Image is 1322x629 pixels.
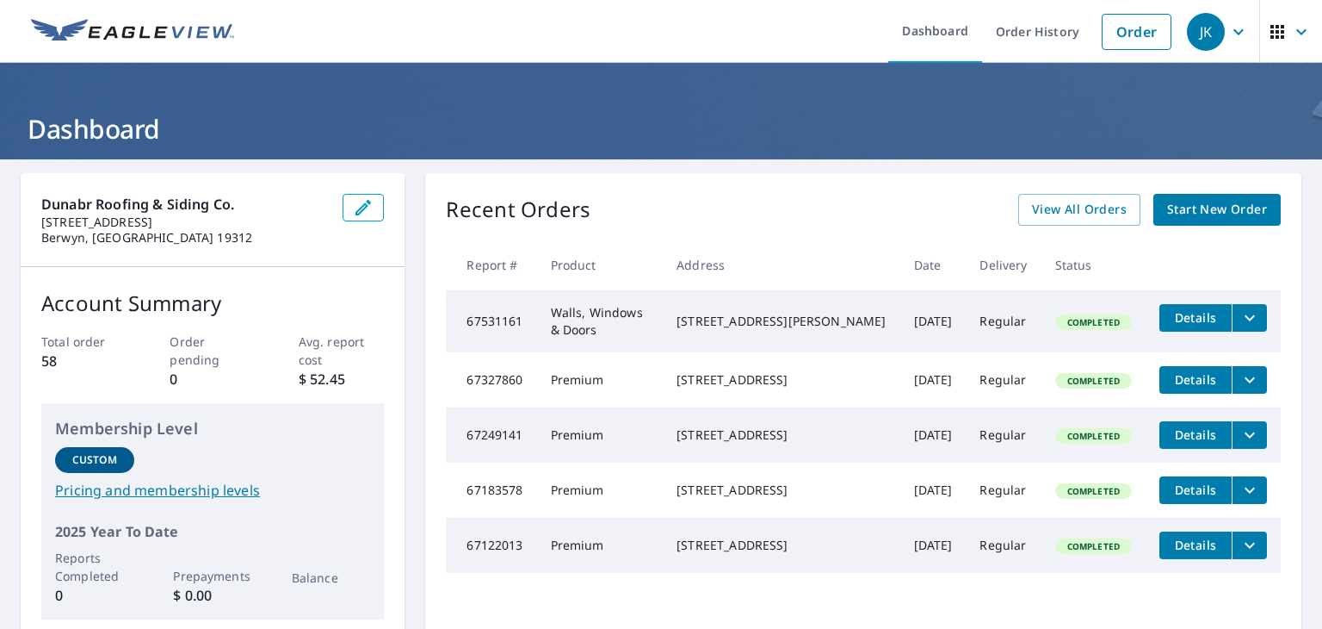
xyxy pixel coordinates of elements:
[1170,309,1221,326] span: Details
[537,290,664,352] td: Walls, Windows & Doors
[900,518,967,573] td: [DATE]
[1232,532,1267,559] button: filesDropdownBtn-67122013
[537,240,664,290] th: Product
[299,369,385,389] p: $ 52.45
[1170,371,1221,388] span: Details
[676,427,886,444] div: [STREET_ADDRESS]
[663,240,899,290] th: Address
[173,567,252,585] p: Prepayments
[1170,427,1221,443] span: Details
[1153,194,1281,226] a: Start New Order
[173,585,252,606] p: $ 0.00
[446,408,536,463] td: 67249141
[966,240,1041,290] th: Delivery
[1159,476,1232,504] button: detailsBtn-67183578
[1159,532,1232,559] button: detailsBtn-67122013
[900,290,967,352] td: [DATE]
[1057,316,1130,328] span: Completed
[966,352,1041,408] td: Regular
[55,521,370,542] p: 2025 Year To Date
[1187,13,1225,51] div: JK
[41,333,127,351] p: Total order
[41,194,329,215] p: Dunabr Roofing & Siding Co.
[676,313,886,330] div: [STREET_ADDRESS][PERSON_NAME]
[446,240,536,290] th: Report #
[446,290,536,352] td: 67531161
[966,408,1041,463] td: Regular
[900,352,967,408] td: [DATE]
[446,352,536,408] td: 67327860
[1170,482,1221,498] span: Details
[676,537,886,554] div: [STREET_ADDRESS]
[1232,366,1267,394] button: filesDropdownBtn-67327860
[299,333,385,369] p: Avg. report cost
[1170,537,1221,553] span: Details
[1102,14,1171,50] a: Order
[1057,430,1130,442] span: Completed
[1159,304,1232,332] button: detailsBtn-67531161
[21,111,1301,146] h1: Dashboard
[446,194,590,226] p: Recent Orders
[55,585,134,606] p: 0
[537,518,664,573] td: Premium
[1057,485,1130,497] span: Completed
[41,351,127,371] p: 58
[41,230,329,246] p: Berwyn, [GEOGRAPHIC_DATA] 19312
[1159,421,1232,449] button: detailsBtn-67249141
[1232,476,1267,504] button: filesDropdownBtn-67183578
[1057,540,1130,552] span: Completed
[1018,194,1140,226] a: View All Orders
[537,352,664,408] td: Premium
[676,482,886,499] div: [STREET_ADDRESS]
[55,417,370,440] p: Membership Level
[1032,199,1127,221] span: View All Orders
[1232,304,1267,332] button: filesDropdownBtn-67531161
[537,408,664,463] td: Premium
[1041,240,1146,290] th: Status
[676,371,886,389] div: [STREET_ADDRESS]
[1159,366,1232,394] button: detailsBtn-67327860
[41,288,384,319] p: Account Summary
[900,463,967,518] td: [DATE]
[537,463,664,518] td: Premium
[31,19,234,45] img: EV Logo
[55,480,370,501] a: Pricing and membership levels
[966,463,1041,518] td: Regular
[292,569,371,587] p: Balance
[446,463,536,518] td: 67183578
[55,549,134,585] p: Reports Completed
[966,290,1041,352] td: Regular
[900,408,967,463] td: [DATE]
[170,369,256,389] p: 0
[72,452,117,468] p: Custom
[966,518,1041,573] td: Regular
[170,333,256,369] p: Order pending
[41,215,329,230] p: [STREET_ADDRESS]
[1167,199,1267,221] span: Start New Order
[1057,375,1130,387] span: Completed
[1232,421,1267,449] button: filesDropdownBtn-67249141
[900,240,967,290] th: Date
[446,518,536,573] td: 67122013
